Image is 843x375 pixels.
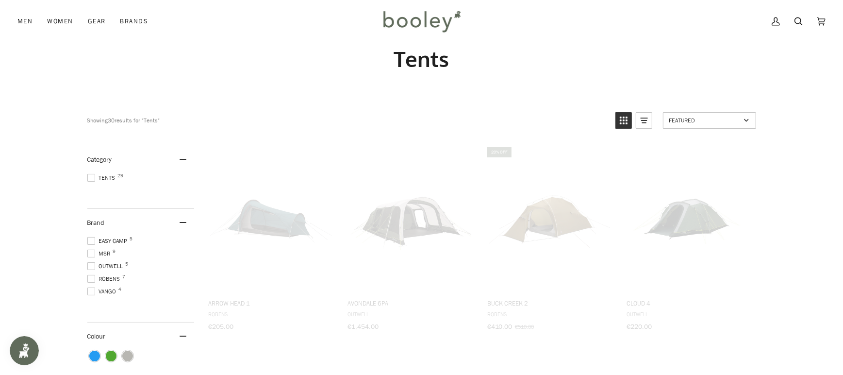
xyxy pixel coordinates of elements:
[89,351,100,361] span: Colour: Blue
[108,116,115,124] b: 30
[87,112,608,129] div: Showing results for "Tents"
[379,7,464,35] img: Booley
[87,155,112,164] span: Category
[87,262,126,271] span: Outwell
[87,274,123,283] span: Robens
[130,237,133,241] span: 5
[663,112,756,129] a: Sort options
[10,336,39,365] iframe: Button to open loyalty program pop-up
[88,17,106,26] span: Gear
[118,173,124,178] span: 29
[122,351,133,361] span: Colour: Grey
[87,287,119,296] span: Vango
[106,351,116,361] span: Colour: Green
[119,287,122,292] span: 4
[87,237,131,245] span: Easy Camp
[87,218,105,227] span: Brand
[17,17,33,26] span: Men
[47,17,73,26] span: Women
[636,112,652,129] a: View list mode
[87,249,114,258] span: MSR
[615,112,632,129] a: View grid mode
[87,46,756,72] h1: Tents
[120,17,148,26] span: Brands
[123,274,126,279] span: 7
[87,332,113,341] span: Colour
[669,116,741,124] span: Featured
[126,262,129,267] span: 5
[87,173,118,182] span: Tents
[113,249,116,254] span: 9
